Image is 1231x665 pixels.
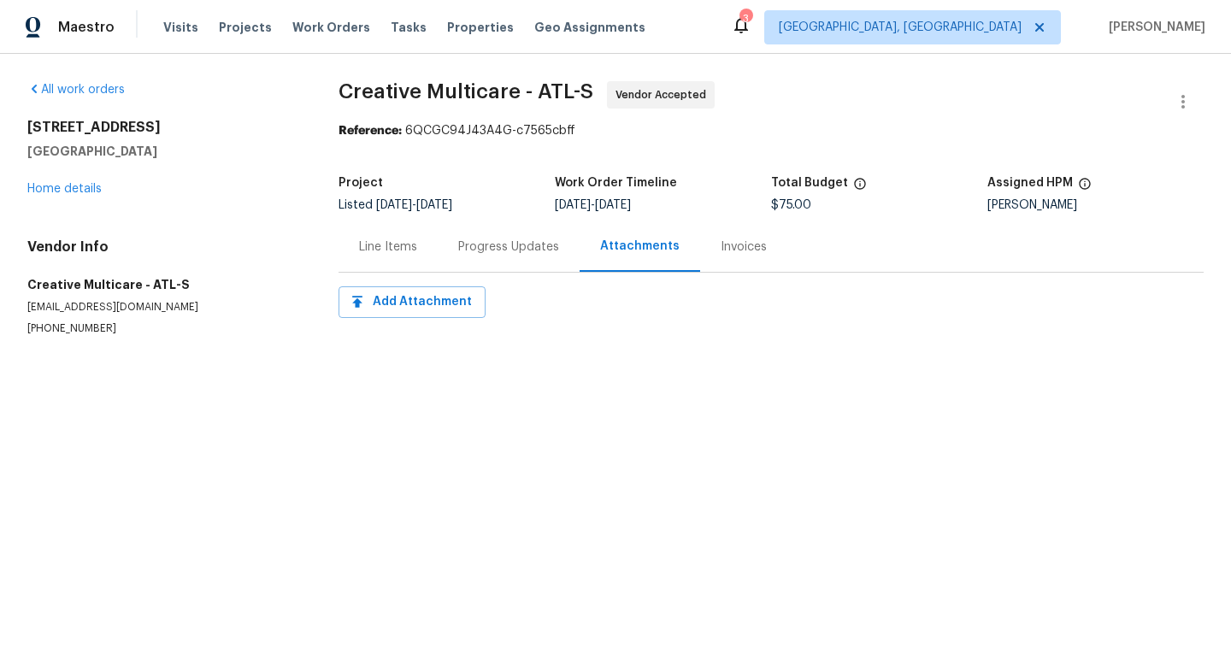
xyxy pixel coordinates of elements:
span: Add Attachment [352,291,472,313]
span: $75.00 [771,199,811,211]
span: [DATE] [416,199,452,211]
span: Properties [447,19,514,36]
div: Progress Updates [458,238,559,256]
h5: Total Budget [771,177,848,189]
span: Listed [339,199,452,211]
span: Tasks [391,21,427,33]
h5: Assigned HPM [987,177,1073,189]
h2: [STREET_ADDRESS] [27,119,297,136]
span: Visits [163,19,198,36]
span: [GEOGRAPHIC_DATA], [GEOGRAPHIC_DATA] [779,19,1022,36]
p: [PHONE_NUMBER] [27,321,297,336]
span: [DATE] [555,199,591,211]
div: Attachments [600,238,680,255]
div: 3 [739,10,751,27]
span: Vendor Accepted [615,86,713,103]
h4: Vendor Info [27,238,297,256]
span: Geo Assignments [534,19,645,36]
span: Maestro [58,19,115,36]
h5: Creative Multicare - ATL-S [27,276,297,293]
a: All work orders [27,84,125,96]
span: The total cost of line items that have been proposed by Opendoor. This sum includes line items th... [853,177,867,199]
div: 6QCGC94J43A4G-c7565cbff [339,122,1204,139]
div: Invoices [721,238,767,256]
span: [DATE] [376,199,412,211]
a: Home details [27,183,102,195]
p: [EMAIL_ADDRESS][DOMAIN_NAME] [27,300,297,315]
span: - [376,199,452,211]
h5: [GEOGRAPHIC_DATA] [27,143,297,160]
div: Line Items [359,238,417,256]
span: - [555,199,631,211]
b: Reference: [339,125,402,137]
h5: Project [339,177,383,189]
span: Creative Multicare - ATL-S [339,81,593,102]
span: Work Orders [292,19,370,36]
span: The hpm assigned to this work order. [1078,177,1092,199]
span: Projects [219,19,272,36]
h5: Work Order Timeline [555,177,677,189]
button: Add Attachment [339,286,486,318]
span: [DATE] [595,199,631,211]
div: [PERSON_NAME] [987,199,1204,211]
span: [PERSON_NAME] [1102,19,1205,36]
